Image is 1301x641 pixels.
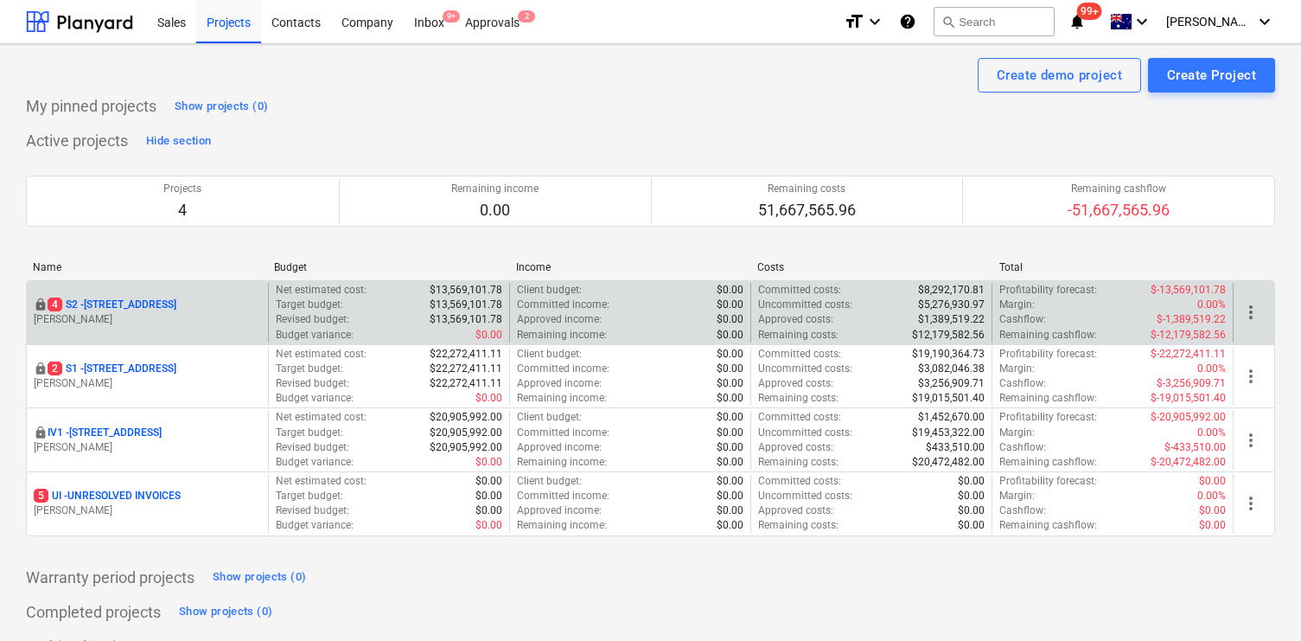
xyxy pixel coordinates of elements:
p: Approved costs : [758,312,833,327]
div: Create Project [1167,64,1256,87]
p: $0.00 [717,410,743,425]
p: Committed income : [517,489,609,503]
i: keyboard_arrow_down [1254,11,1275,32]
p: Remaining cashflow : [999,328,1097,343]
p: Remaining income : [517,518,607,533]
p: UI - UNRESOLVED INVOICES [34,489,181,503]
p: Active projects [26,131,128,151]
div: This project is confidential [34,298,48,312]
i: keyboard_arrow_down [864,11,885,32]
p: $0.00 [717,455,743,470]
p: $20,905,992.00 [430,440,502,455]
p: $0.00 [717,426,743,440]
p: $20,905,992.00 [430,410,502,425]
p: $-12,179,582.56 [1151,328,1226,343]
p: $22,272,411.11 [430,362,502,376]
p: Committed income : [517,362,609,376]
p: Approved costs : [758,503,833,518]
span: 9+ [443,10,460,22]
div: Total [999,261,1227,273]
p: Net estimated cost : [276,347,367,362]
p: Revised budget : [276,312,349,327]
p: Remaining cashflow [1068,182,1170,196]
p: Target budget : [276,362,343,376]
p: 4 [163,200,201,221]
p: $3,256,909.71 [918,376,985,391]
p: Uncommitted costs : [758,426,852,440]
p: Committed costs : [758,410,841,425]
span: locked [34,362,48,375]
p: $0.00 [717,283,743,298]
button: Search [934,7,1055,36]
p: $-433,510.00 [1164,440,1226,455]
p: $0.00 [717,298,743,312]
p: $19,453,322.00 [912,426,985,440]
p: $22,272,411.11 [430,376,502,391]
div: This project is confidential [34,426,48,440]
p: Profitability forecast : [999,474,1097,489]
p: Committed costs : [758,347,841,362]
p: Approved income : [517,440,602,455]
p: $0.00 [958,474,985,489]
p: $0.00 [475,391,502,406]
p: Cashflow : [999,312,1046,327]
p: Remaining income : [517,455,607,470]
p: Client budget : [517,347,582,362]
p: $0.00 [717,518,743,533]
p: Committed costs : [758,283,841,298]
p: $-13,569,101.78 [1151,283,1226,298]
p: Budget variance : [276,455,354,470]
p: $0.00 [475,455,502,470]
p: $22,272,411.11 [430,347,502,362]
span: search [941,15,955,29]
span: more_vert [1240,430,1261,451]
div: Hide section [146,131,211,151]
p: $20,905,992.00 [430,426,502,440]
p: Cashflow : [999,440,1046,455]
p: 0.00% [1197,489,1226,503]
p: $-20,905,992.00 [1151,410,1226,425]
p: Remaining costs : [758,391,839,406]
p: Approved income : [517,312,602,327]
p: Cashflow : [999,503,1046,518]
p: Remaining income : [517,328,607,343]
p: Remaining cashflow : [999,518,1097,533]
div: IV1 -[STREET_ADDRESS][PERSON_NAME] [34,426,261,455]
span: 99+ [1077,3,1102,20]
button: Show projects (0) [208,564,310,592]
p: 0.00% [1197,298,1226,312]
div: Create demo project [997,64,1122,87]
p: Net estimated cost : [276,283,367,298]
div: Show projects (0) [175,97,268,117]
p: Net estimated cost : [276,474,367,489]
p: $0.00 [958,518,985,533]
p: $-19,015,501.40 [1151,391,1226,406]
div: 2S1 -[STREET_ADDRESS][PERSON_NAME] [34,362,261,391]
p: $0.00 [1199,474,1226,489]
p: $-1,389,519.22 [1157,312,1226,327]
span: 4 [48,298,62,311]
p: $13,569,101.78 [430,283,502,298]
i: keyboard_arrow_down [1132,11,1152,32]
p: Target budget : [276,489,343,503]
p: Uncommitted costs : [758,298,852,312]
p: Approved income : [517,376,602,391]
iframe: Chat Widget [1215,558,1301,641]
p: Approved income : [517,503,602,518]
p: $13,569,101.78 [430,298,502,312]
p: Committed costs : [758,474,841,489]
p: Uncommitted costs : [758,489,852,503]
p: $0.00 [717,376,743,391]
p: -51,667,565.96 [1068,200,1170,221]
p: $0.00 [717,362,743,376]
p: Remaining income [451,182,539,196]
p: 0.00 [451,200,539,221]
p: 0.00% [1197,426,1226,440]
p: $0.00 [475,474,502,489]
p: [PERSON_NAME] [34,376,261,391]
p: Net estimated cost : [276,410,367,425]
p: Margin : [999,489,1035,503]
p: $0.00 [475,328,502,343]
p: Budget variance : [276,391,354,406]
p: $0.00 [958,489,985,503]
